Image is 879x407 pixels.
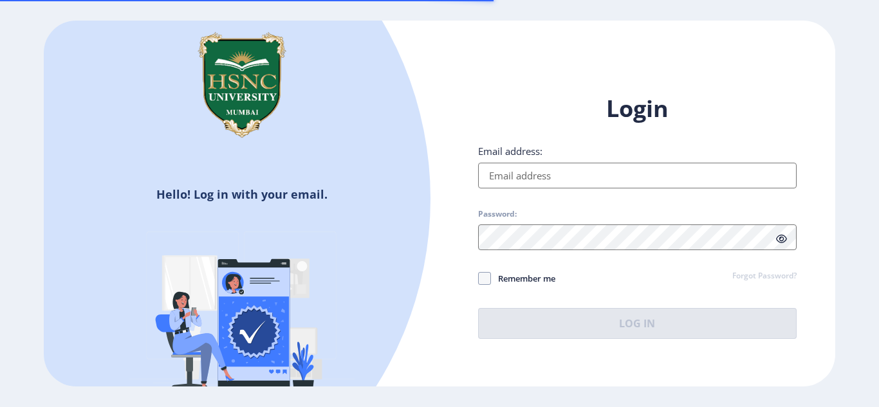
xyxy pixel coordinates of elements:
[178,21,306,149] img: hsnc.png
[478,308,797,339] button: Log In
[478,93,797,124] h1: Login
[732,271,797,282] a: Forgot Password?
[478,209,517,219] label: Password:
[491,271,555,286] span: Remember me
[478,163,797,188] input: Email address
[478,145,542,158] label: Email address:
